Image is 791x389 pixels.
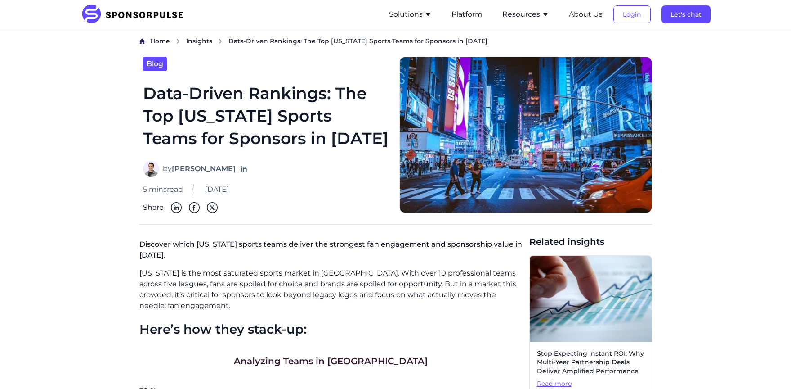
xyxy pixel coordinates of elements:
[139,322,522,337] h2: Here’s how they stack-up:
[613,10,651,18] a: Login
[530,256,652,342] img: Sponsorship ROI image
[143,184,183,195] span: 5 mins read
[143,82,389,150] h1: Data-Driven Rankings: The Top [US_STATE] Sports Teams for Sponsors in [DATE]
[537,380,644,389] span: Read more
[143,202,164,213] span: Share
[143,161,159,177] img: Adam Mitchell
[228,36,487,45] span: Data-Driven Rankings: The Top [US_STATE] Sports Teams for Sponsors in [DATE]
[150,36,170,46] a: Home
[502,9,549,20] button: Resources
[569,10,603,18] a: About Us
[186,36,212,46] a: Insights
[207,202,218,213] img: Twitter
[399,57,652,213] img: Photo by Andreas Niendorf courtesy of Unsplash
[239,164,248,173] a: Follow on LinkedIn
[451,9,483,20] button: Platform
[189,202,200,213] img: Facebook
[139,268,522,311] p: [US_STATE] is the most saturated sports market in [GEOGRAPHIC_DATA]. With over 10 professional te...
[537,349,644,376] span: Stop Expecting Instant ROI: Why Multi-Year Partnership Deals Deliver Amplified Performance
[661,10,711,18] a: Let's chat
[175,38,181,44] img: chevron right
[451,10,483,18] a: Platform
[186,37,212,45] span: Insights
[205,184,229,195] span: [DATE]
[171,202,182,213] img: Linkedin
[569,9,603,20] button: About Us
[172,164,236,173] strong: [PERSON_NAME]
[218,38,223,44] img: chevron right
[150,37,170,45] span: Home
[143,57,167,71] a: Blog
[661,5,711,23] button: Let's chat
[389,9,432,20] button: Solutions
[234,355,428,367] h1: Analyzing Teams in [GEOGRAPHIC_DATA]
[139,38,145,44] img: Home
[163,163,236,174] span: by
[613,5,651,23] button: Login
[529,235,652,248] span: Related insights
[139,235,522,268] p: Discover which [US_STATE] sports teams deliver the strongest fan engagement and sponsorship value...
[81,5,190,24] img: SponsorPulse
